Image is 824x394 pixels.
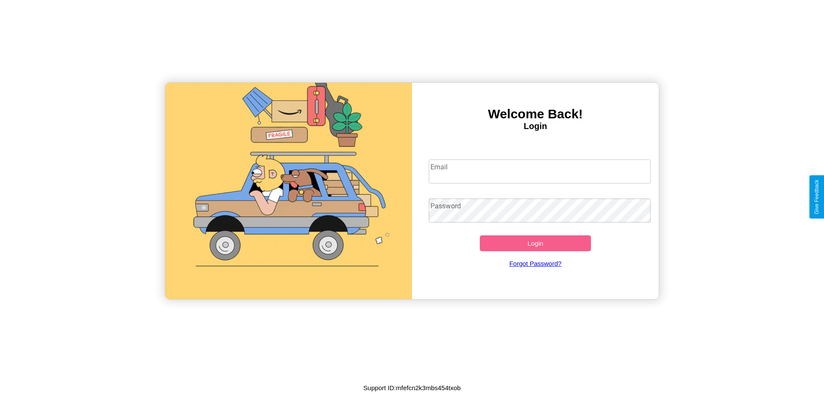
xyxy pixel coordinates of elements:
[364,382,461,394] p: Support ID: mfefcn2k3mbs454txob
[165,83,412,299] img: gif
[424,251,647,276] a: Forgot Password?
[412,107,659,121] h3: Welcome Back!
[412,121,659,131] h4: Login
[480,235,591,251] button: Login
[814,180,820,214] div: Give Feedback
